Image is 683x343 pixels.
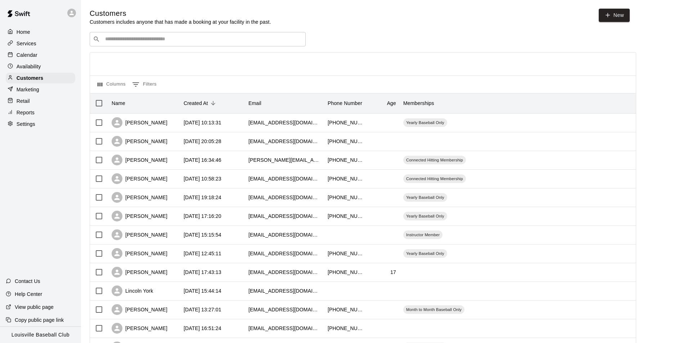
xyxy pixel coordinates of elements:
div: mporter@minco-ky.com [248,212,320,220]
div: Services [6,38,75,49]
div: Search customers by name or email [90,32,306,46]
div: [PERSON_NAME] [112,229,167,240]
div: mike@mjappraisalservice.com [248,156,320,164]
div: +15027624081 [328,156,364,164]
div: +18034319699 [328,269,364,276]
p: Customers [17,74,43,82]
div: jtoler@gccschools.com [248,250,320,257]
span: Yearly Baseball Only [403,195,447,200]
div: 2025-09-29 15:44:14 [184,287,221,294]
div: Lincoln York [112,285,153,296]
div: Phone Number [324,93,367,113]
p: Home [17,28,30,36]
p: Copy public page link [15,316,64,324]
div: Name [112,93,125,113]
span: Yearly Baseball Only [403,213,447,219]
div: [PERSON_NAME] [112,323,167,334]
div: jmbryant224@gmail.com [248,325,320,332]
div: +15023370803 [328,325,364,332]
div: +15027947311 [328,138,364,145]
div: Email [245,93,324,113]
div: Home [6,27,75,37]
div: [PERSON_NAME] [112,248,167,259]
p: Availability [17,63,41,70]
div: Instructor Member [403,230,442,239]
button: Sort [208,98,218,108]
button: Select columns [96,79,127,90]
a: Availability [6,61,75,72]
div: Yearly Baseball Only [403,249,447,258]
p: Louisville Baseball Club [12,331,69,339]
p: Reports [17,109,35,116]
div: Customers [6,73,75,83]
div: 2025-09-28 16:51:24 [184,325,221,332]
div: Name [108,93,180,113]
div: [PERSON_NAME] [112,267,167,278]
p: Settings [17,120,35,128]
div: +15025923804 [328,194,364,201]
div: +18127868744 [328,250,364,257]
button: Show filters [130,79,158,90]
span: Month to Month Baseball Only [403,307,464,312]
div: Yearly Baseball Only [403,212,447,220]
div: Email [248,93,261,113]
div: [PERSON_NAME] [112,173,167,184]
p: Help Center [15,291,42,298]
div: derylcarlayork@bellsouth.net [248,287,320,294]
div: Created At [180,93,245,113]
div: jgraven@crosleybrands.com [248,306,320,313]
p: Customers includes anyone that has made a booking at your facility in the past. [90,18,271,26]
div: Age [367,93,400,113]
div: josuetrodriguez@yahoo.com [248,119,320,126]
a: Marketing [6,84,75,95]
div: +15024574136 [328,119,364,126]
p: Contact Us [15,278,40,285]
div: 2025-10-06 12:45:11 [184,250,221,257]
div: [PERSON_NAME] [112,136,167,147]
p: Retail [17,97,30,105]
div: chrstphrcx97@icloud.com [248,194,320,201]
div: Connected Hitting Membership [403,174,466,183]
div: Yearly Baseball Only [403,118,447,127]
div: 2025-10-07 16:34:46 [184,156,221,164]
div: +15027272648 [328,175,364,182]
div: Month to Month Baseball Only [403,305,464,314]
a: Retail [6,96,75,106]
div: brad21spencer@aol.com [248,175,320,182]
div: 2025-10-07 20:05:28 [184,138,221,145]
p: Calendar [17,51,37,59]
a: Reports [6,107,75,118]
a: Settings [6,119,75,129]
div: k.michelle94@yahoo.com [248,138,320,145]
h5: Customers [90,9,271,18]
div: 17 [390,269,396,276]
a: Calendar [6,50,75,60]
span: Yearly Baseball Only [403,120,447,125]
div: Yearly Baseball Only [403,193,447,202]
div: 2025-09-29 13:27:01 [184,306,221,313]
div: Phone Number [328,93,362,113]
div: [PERSON_NAME] [112,155,167,165]
div: 2025-10-06 19:18:24 [184,194,221,201]
div: [PERSON_NAME] [112,304,167,315]
div: Age [387,93,396,113]
p: Marketing [17,86,39,93]
div: 2025-10-11 10:13:31 [184,119,221,126]
div: 2025-10-06 15:15:54 [184,231,221,238]
div: [PERSON_NAME] [112,211,167,221]
span: Connected Hitting Membership [403,157,466,163]
div: 2025-10-07 10:58:23 [184,175,221,182]
p: Services [17,40,36,47]
div: Created At [184,93,208,113]
a: New [599,9,630,22]
p: View public page [15,303,54,311]
div: rynicholson25@gmail.com [248,231,320,238]
div: Memberships [400,93,508,113]
div: +15025938559 [328,212,364,220]
span: Yearly Baseball Only [403,251,447,256]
